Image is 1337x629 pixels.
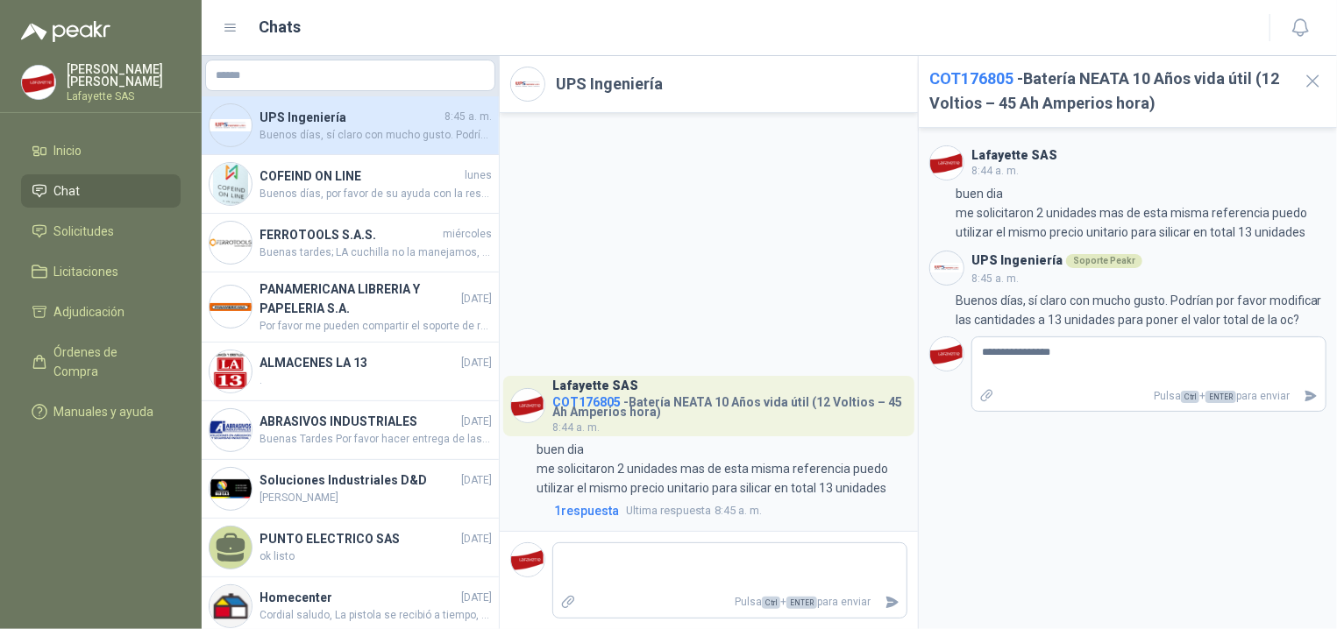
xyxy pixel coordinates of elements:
span: Cordial saludo, La pistola se recibió a tiempo, por lo cual no se va a generar devolución, nos qu... [260,607,492,624]
span: Chat [54,181,81,201]
span: [DATE] [461,472,492,489]
img: Company Logo [930,146,964,180]
span: Órdenes de Compra [54,343,164,381]
img: Company Logo [210,350,252,392]
a: Órdenes de Compra [21,336,181,388]
img: Company Logo [511,389,544,422]
p: buen dia me solicitaron 2 unidades mas de esta misma referencia puedo utilizar el mismo precio un... [956,184,1326,242]
a: Solicitudes [21,215,181,248]
a: Chat [21,174,181,208]
button: Enviar [878,587,907,618]
a: Company LogoUPS Ingeniería8:45 a. m.Buenos días, sí claro con mucho gusto. Podrían por favor modi... [202,96,499,155]
span: miércoles [443,226,492,243]
h4: Soluciones Industriales D&D [260,470,458,490]
img: Company Logo [210,409,252,451]
a: Company LogoCOFEIND ON LINElunesBuenos días, por favor de su ayuda con la respuesta a la inquietu... [202,155,499,214]
a: Company LogoABRASIVOS INDUSTRIALES[DATE]Buenas Tardes Por favor hacer entrega de las 9 unidades [202,401,499,460]
span: [DATE] [461,531,492,548]
label: Adjuntar archivos [553,587,583,618]
span: [DATE] [461,291,492,307]
h4: UPS Ingeniería [260,108,441,127]
span: [DATE] [461,590,492,606]
span: ENTER [1205,391,1236,403]
span: Solicitudes [54,222,115,241]
a: Inicio [21,134,181,167]
h1: Chats [260,15,302,39]
a: Company LogoFERROTOOLS S.A.S.miércolesBuenas tardes; LA cuchilla no la manejamos, solo el product... [202,214,499,272]
span: COT176805 [929,69,1013,88]
span: 8:45 a. m. [971,272,1019,285]
span: [PERSON_NAME] [260,490,492,506]
span: 8:44 a. m. [971,165,1019,177]
span: 8:45 a. m. [444,109,492,125]
span: 1 respuesta [554,501,619,520]
p: Pulsa + para enviar [1002,381,1298,412]
span: Inicio [54,141,82,160]
p: buen dia me solicitaron 2 unidades mas de esta misma referencia puedo utilizar el mismo precio un... [537,440,907,498]
button: Enviar [1297,381,1326,412]
img: Company Logo [511,543,544,576]
h4: PUNTO ELECTRICO SAS [260,529,458,548]
span: COT176805 [552,395,621,409]
p: Buenos días, sí claro con mucho gusto. Podrían por favor modificar las cantidades a 13 unidades p... [956,291,1326,329]
span: 8:44 a. m. [552,421,600,434]
a: PUNTO ELECTRICO SAS[DATE]ok listo [202,519,499,577]
h4: Homecenter [260,588,458,607]
a: Licitaciones [21,255,181,288]
div: Soporte Peakr [1066,254,1142,268]
span: Ultima respuesta [626,502,711,519]
a: 1respuestaUltima respuesta8:45 a. m. [551,501,907,520]
img: Logo peakr [21,21,110,42]
h4: PANAMERICANA LIBRERIA Y PAPELERIA S.A. [260,279,458,318]
h3: UPS Ingeniería [971,256,1063,265]
img: Company Logo [511,67,544,101]
span: [DATE] [461,413,492,430]
span: ok listo [260,548,492,565]
span: ENTER [786,597,817,609]
img: Company Logo [210,286,252,328]
span: Ctrl [762,597,780,609]
span: lunes [465,167,492,184]
h4: ABRASIVOS INDUSTRIALES [260,412,458,431]
p: Pulsa + para enviar [583,587,878,618]
span: Buenos días, sí claro con mucho gusto. Podrían por favor modificar las cantidades a 13 unidades p... [260,127,492,144]
h2: - Batería NEATA 10 Años vida útil (12 Voltios – 45 Ah Amperios hora) [929,67,1288,117]
span: Adjudicación [54,302,125,322]
span: Buenos días, por favor de su ayuda con la respuesta a la inquietud enviada desde el [DATE] [260,186,492,202]
span: Manuales y ayuda [54,402,154,421]
span: [DATE] [461,355,492,371]
img: Company Logo [930,337,964,371]
img: Company Logo [930,251,964,285]
h2: UPS Ingeniería [556,72,663,96]
span: Por favor me pueden compartir el soporte de recibido ya que no se encuentra la mercancía [260,318,492,335]
span: 8:45 a. m. [626,502,762,519]
span: . [260,372,492,389]
img: Company Logo [210,222,252,264]
span: Licitaciones [54,262,119,281]
h3: Lafayette SAS [971,151,1057,160]
a: Company LogoSoluciones Industriales D&D[DATE][PERSON_NAME] [202,460,499,519]
h4: FERROTOOLS S.A.S. [260,225,439,244]
span: Buenas Tardes Por favor hacer entrega de las 9 unidades [260,431,492,448]
a: Company LogoALMACENES LA 13[DATE]. [202,343,499,401]
span: Ctrl [1181,391,1199,403]
h4: ALMACENES LA 13 [260,353,458,372]
p: [PERSON_NAME] [PERSON_NAME] [67,63,181,88]
img: Company Logo [210,468,252,510]
a: Company LogoPANAMERICANA LIBRERIA Y PAPELERIA S.A.[DATE]Por favor me pueden compartir el soporte ... [202,272,499,343]
label: Adjuntar archivos [972,381,1002,412]
h3: Lafayette SAS [552,381,638,391]
a: Adjudicación [21,295,181,329]
p: Lafayette SAS [67,91,181,102]
h4: - Batería NEATA 10 Años vida útil (12 Voltios – 45 Ah Amperios hora) [552,391,907,417]
img: Company Logo [22,66,55,99]
img: Company Logo [210,585,252,627]
img: Company Logo [210,163,252,205]
span: Buenas tardes; LA cuchilla no la manejamos, solo el producto completo. [260,244,492,261]
img: Company Logo [210,104,252,146]
a: Manuales y ayuda [21,395,181,428]
h4: COFEIND ON LINE [260,166,461,186]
